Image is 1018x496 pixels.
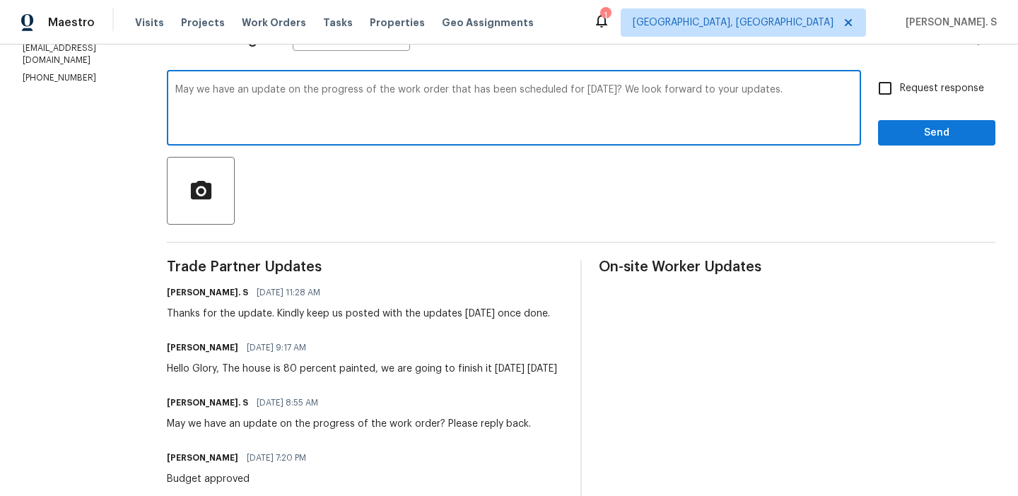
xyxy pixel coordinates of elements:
[323,18,353,28] span: Tasks
[257,285,320,300] span: [DATE] 11:28 AM
[135,16,164,30] span: Visits
[167,285,248,300] h6: [PERSON_NAME]. S
[599,260,995,274] span: On-site Worker Updates
[175,85,853,134] textarea: May we have an update on the progress of the work order that has been scheduled for [DATE]? We lo...
[247,341,306,355] span: [DATE] 9:17 AM
[878,120,995,146] button: Send
[181,16,225,30] span: Projects
[23,42,133,66] p: [EMAIL_ADDRESS][DOMAIN_NAME]
[23,72,133,84] p: [PHONE_NUMBER]
[442,16,534,30] span: Geo Assignments
[370,16,425,30] span: Properties
[48,16,95,30] span: Maestro
[900,16,997,30] span: [PERSON_NAME]. S
[167,396,248,410] h6: [PERSON_NAME]. S
[600,8,610,23] div: 1
[633,16,833,30] span: [GEOGRAPHIC_DATA], [GEOGRAPHIC_DATA]
[257,396,318,410] span: [DATE] 8:55 AM
[167,307,550,321] div: Thanks for the update. Kindly keep us posted with the updates [DATE] once done.
[167,417,531,431] div: May we have an update on the progress of the work order? Please reply back.
[889,124,984,142] span: Send
[167,362,557,376] div: Hello Glory, The house is 80 percent painted, we are going to finish it [DATE] [DATE]
[167,341,238,355] h6: [PERSON_NAME]
[900,81,984,96] span: Request response
[167,472,315,486] div: Budget approved
[167,451,238,465] h6: [PERSON_NAME]
[247,451,306,465] span: [DATE] 7:20 PM
[167,260,563,274] span: Trade Partner Updates
[242,16,306,30] span: Work Orders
